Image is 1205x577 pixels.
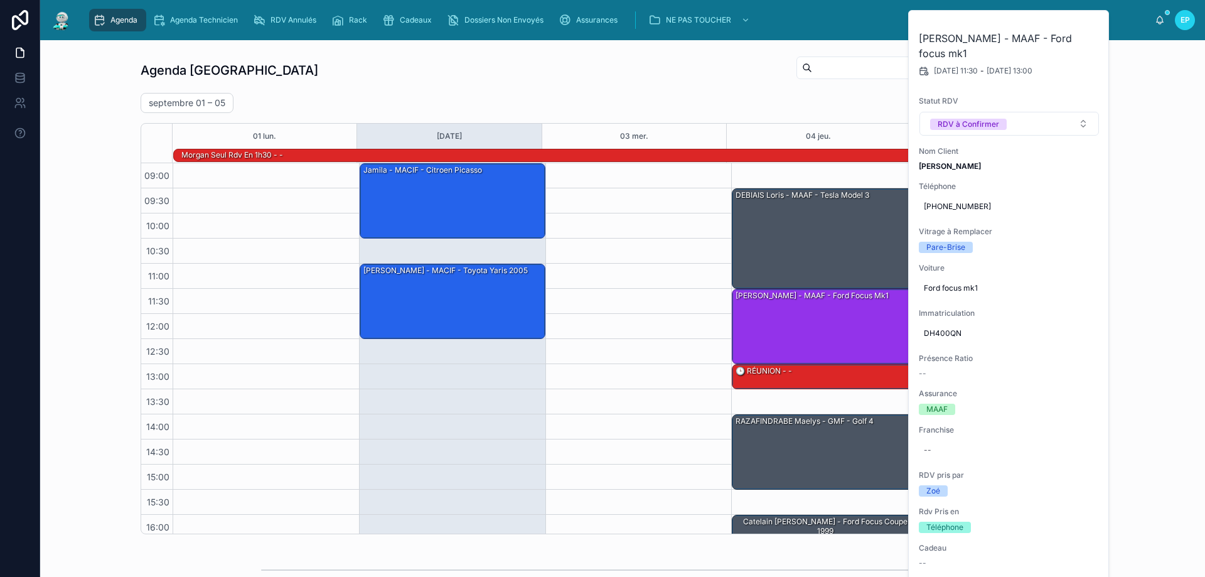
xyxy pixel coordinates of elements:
[143,396,173,407] span: 13:30
[806,124,831,149] button: 04 jeu.
[645,9,756,31] a: NE PAS TOUCHER
[919,146,1100,156] span: Nom Client
[734,290,890,301] div: [PERSON_NAME] - MAAF - Ford focus mk1
[924,283,1095,293] span: Ford focus mk1
[437,124,462,149] button: [DATE]
[464,15,544,25] span: Dossiers Non Envoyés
[987,66,1032,76] span: [DATE] 13:00
[919,308,1100,318] span: Immatriculation
[919,263,1100,273] span: Voiture
[919,227,1100,237] span: Vitrage à Remplacer
[924,328,1095,338] span: DH400QN
[734,365,793,377] div: 🕒 RÉUNION - -
[934,66,978,76] span: [DATE] 11:30
[349,15,367,25] span: Rack
[919,161,981,171] strong: [PERSON_NAME]
[143,220,173,231] span: 10:00
[143,446,173,457] span: 14:30
[360,164,545,238] div: Jamila - MACIF - Citroen picasso
[732,189,917,288] div: DEBIAIS Loris - MAAF - Tesla model 3
[270,15,316,25] span: RDV Annulés
[924,202,1095,212] span: [PHONE_NUMBER]
[362,164,483,176] div: Jamila - MACIF - Citroen picasso
[919,543,1100,553] span: Cadeau
[734,516,916,537] div: Catelain [PERSON_NAME] - Ford focus coupe 1999
[50,10,73,30] img: App logo
[143,421,173,432] span: 14:00
[328,9,376,31] a: Rack
[144,497,173,507] span: 15:30
[143,245,173,256] span: 10:30
[83,6,1155,34] div: scrollable content
[249,9,325,31] a: RDV Annulés
[89,9,146,31] a: Agenda
[555,9,626,31] a: Assurances
[919,181,1100,191] span: Téléphone
[443,9,552,31] a: Dossiers Non Envoyés
[149,97,225,109] h2: septembre 01 – 05
[400,15,432,25] span: Cadeaux
[919,558,926,568] span: --
[732,289,917,364] div: [PERSON_NAME] - MAAF - Ford focus mk1
[1181,15,1190,25] span: EP
[919,470,1100,480] span: RDV pris par
[141,195,173,206] span: 09:30
[620,124,648,149] button: 03 mer.
[143,346,173,357] span: 12:30
[980,66,984,76] span: -
[919,369,926,379] span: --
[180,149,284,161] div: Morgan seul rdv en 1h30 - -
[143,371,173,382] span: 13:00
[734,416,875,427] div: RAZAFINDRABE Maelys - GMF - golf 4
[919,96,1100,106] span: Statut RDV
[926,522,963,533] div: Téléphone
[360,264,545,338] div: [PERSON_NAME] - MACIF - Toyota Yaris 2005
[576,15,618,25] span: Assurances
[926,485,940,497] div: Zoé
[926,242,965,253] div: Pare-Brise
[170,15,238,25] span: Agenda Technicien
[145,271,173,281] span: 11:00
[919,31,1100,61] h2: [PERSON_NAME] - MAAF - Ford focus mk1
[143,522,173,532] span: 16:00
[141,170,173,181] span: 09:00
[110,15,137,25] span: Agenda
[734,190,870,201] div: DEBIAIS Loris - MAAF - Tesla model 3
[938,119,999,130] div: RDV à Confirmer
[919,353,1100,364] span: Présence Ratio
[145,296,173,306] span: 11:30
[362,265,529,276] div: [PERSON_NAME] - MACIF - Toyota Yaris 2005
[926,404,948,415] div: MAAF
[924,445,931,455] div: --
[919,425,1100,435] span: Franchise
[732,415,917,489] div: RAZAFINDRABE Maelys - GMF - golf 4
[143,321,173,332] span: 12:00
[378,9,441,31] a: Cadeaux
[666,15,731,25] span: NE PAS TOUCHER
[919,389,1100,399] span: Assurance
[149,9,247,31] a: Agenda Technicien
[732,365,917,389] div: 🕒 RÉUNION - -
[919,112,1099,136] button: Select Button
[144,472,173,482] span: 15:00
[141,62,318,79] h1: Agenda [GEOGRAPHIC_DATA]
[253,124,276,149] button: 01 lun.
[919,507,1100,517] span: Rdv Pris en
